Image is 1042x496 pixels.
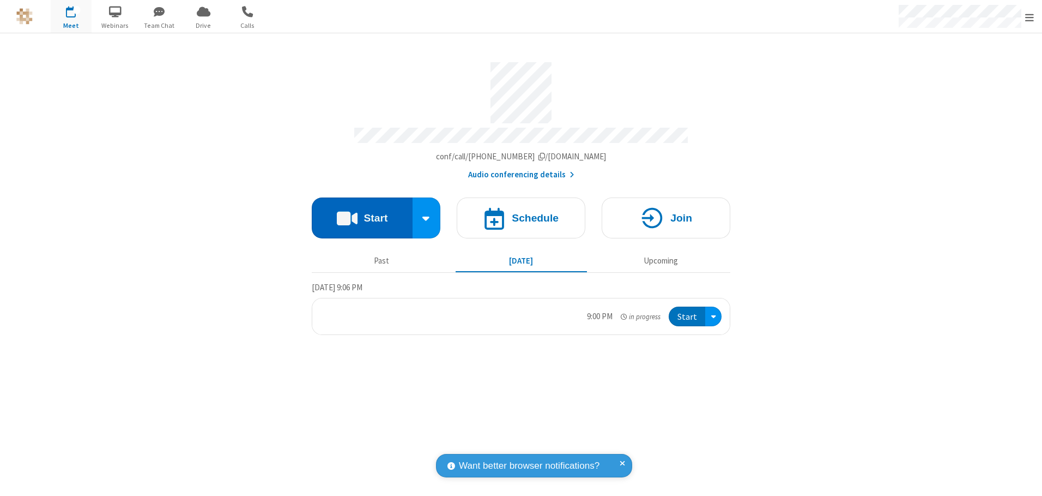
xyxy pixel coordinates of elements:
[621,312,661,322] em: in progress
[364,213,387,223] h4: Start
[16,8,33,25] img: QA Selenium DO NOT DELETE OR CHANGE
[436,151,607,163] button: Copy my meeting room linkCopy my meeting room link
[227,21,268,31] span: Calls
[183,21,224,31] span: Drive
[457,198,585,238] button: Schedule
[74,6,81,14] div: 1
[602,198,730,238] button: Join
[436,151,607,162] span: Copy my meeting room link
[587,310,613,323] div: 9:00 PM
[670,213,692,223] h4: Join
[139,21,180,31] span: Team Chat
[51,21,92,31] span: Meet
[468,169,574,181] button: Audio conferencing details
[595,250,726,271] button: Upcoming
[459,459,599,473] span: Want better browser notifications?
[312,281,730,336] section: Today's Meetings
[512,213,559,223] h4: Schedule
[669,307,705,327] button: Start
[316,250,447,271] button: Past
[312,282,362,292] span: [DATE] 9:06 PM
[413,198,441,238] div: Start conference options
[456,250,587,271] button: [DATE]
[312,198,413,238] button: Start
[705,307,722,327] div: Open menu
[95,21,136,31] span: Webinars
[312,54,730,181] section: Account details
